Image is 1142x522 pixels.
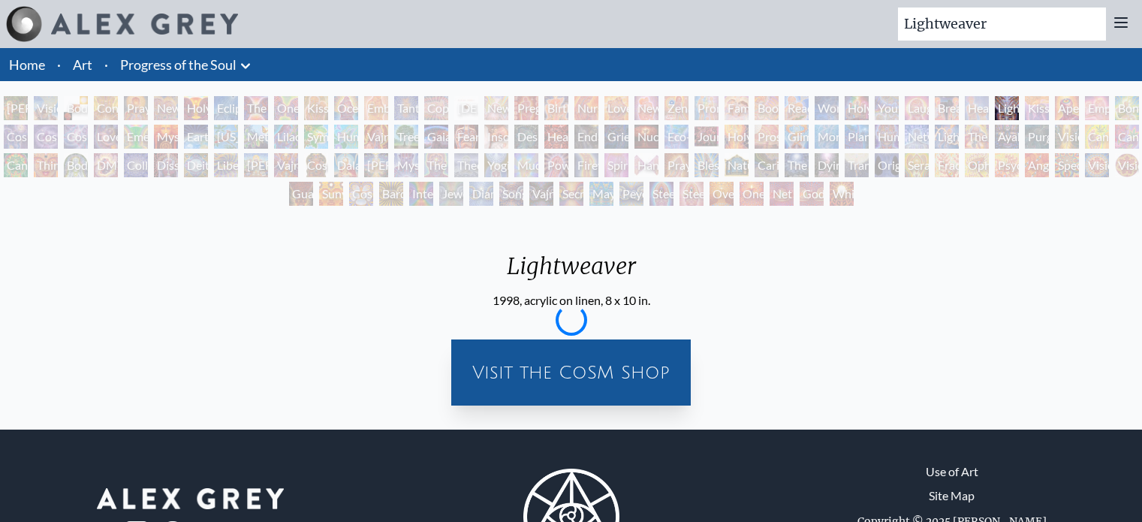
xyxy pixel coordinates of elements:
div: Transfiguration [845,153,869,177]
div: Human Geometry [875,125,899,149]
div: Nature of Mind [725,153,749,177]
div: Embracing [364,96,388,120]
div: Mudra [514,153,538,177]
div: Ayahuasca Visitation [995,125,1019,149]
div: Lightweaver [493,252,650,291]
div: Holy Fire [725,125,749,149]
div: Birth [544,96,568,120]
div: Contemplation [94,96,118,120]
div: Diamond Being [469,182,493,206]
div: 1998, acrylic on linen, 8 x 10 in. [493,291,650,309]
div: Dissectional Art for Tool's Lateralus CD [154,153,178,177]
div: Caring [755,153,779,177]
div: Headache [544,125,568,149]
div: Promise [695,96,719,120]
input: Search [898,8,1106,41]
div: Copulating [424,96,448,120]
div: Love is a Cosmic Force [94,125,118,149]
div: Secret Writing Being [559,182,583,206]
div: Eco-Atlas [664,125,689,149]
div: Cannabis Mudra [1085,125,1109,149]
div: Dying [815,153,839,177]
div: Steeplehead 1 [649,182,673,206]
div: Ophanic Eyelash [965,153,989,177]
div: Kissing [304,96,328,120]
div: Wonder [815,96,839,120]
div: Seraphic Transport Docking on the Third Eye [905,153,929,177]
div: Gaia [424,125,448,149]
div: Ocean of Love Bliss [334,96,358,120]
a: Visit the CoSM Shop [460,349,682,397]
div: Sunyata [319,182,343,206]
div: Visionary Origin of Language [34,96,58,120]
div: Fractal Eyes [935,153,959,177]
div: Newborn [484,96,508,120]
div: Journey of the Wounded Healer [695,125,719,149]
div: Lilacs [274,125,298,149]
div: [PERSON_NAME] [364,153,388,177]
div: New Man New Woman [154,96,178,120]
div: Body/Mind as a Vibratory Field of Energy [64,153,88,177]
div: Oversoul [710,182,734,206]
div: Vajra Guru [274,153,298,177]
div: [DEMOGRAPHIC_DATA] Embryo [454,96,478,120]
div: Tantra [394,96,418,120]
div: Cosmic Elf [349,182,373,206]
li: · [98,48,114,81]
div: Reading [785,96,809,120]
div: Tree & Person [394,125,418,149]
div: Vision Crystal [1085,153,1109,177]
div: Lightweaver [995,96,1019,120]
div: The Kiss [244,96,268,120]
div: Jewel Being [439,182,463,206]
a: Site Map [929,487,975,505]
div: Hands that See [634,153,658,177]
div: Blessing Hand [695,153,719,177]
div: Godself [800,182,824,206]
div: Fear [454,125,478,149]
div: Theologue [454,153,478,177]
a: Progress of the Soul [120,54,237,75]
div: White Light [830,182,854,206]
div: Symbiosis: Gall Wasp & Oak Tree [304,125,328,149]
div: Vajra Being [529,182,553,206]
li: · [51,48,67,81]
div: Family [725,96,749,120]
div: [PERSON_NAME] & Eve [4,96,28,120]
div: Spectral Lotus [1055,153,1079,177]
div: Pregnancy [514,96,538,120]
a: Art [73,54,92,75]
div: Power to the Peaceful [544,153,568,177]
div: Liberation Through Seeing [214,153,238,177]
div: Cosmic [DEMOGRAPHIC_DATA] [304,153,328,177]
div: Lightworker [935,125,959,149]
div: Bardo Being [379,182,403,206]
div: The Shulgins and their Alchemical Angels [965,125,989,149]
div: Despair [514,125,538,149]
div: Net of Being [770,182,794,206]
div: Glimpsing the Empyrean [785,125,809,149]
div: Purging [1025,125,1049,149]
div: Aperture [1055,96,1079,120]
div: Metamorphosis [244,125,268,149]
div: Vision Crystal Tondo [1115,153,1139,177]
div: [PERSON_NAME] [244,153,268,177]
div: Grieving [604,125,628,149]
div: Vision Tree [1055,125,1079,149]
div: Vajra Horse [364,125,388,149]
div: Zena Lotus [664,96,689,120]
div: Love Circuit [604,96,628,120]
div: Collective Vision [124,153,148,177]
div: The Soul Finds It's Way [785,153,809,177]
div: Deities & Demons Drinking from the Milky Pool [184,153,208,177]
div: Planetary Prayers [845,125,869,149]
div: Holy Grail [184,96,208,120]
div: Third Eye Tears of Joy [34,153,58,177]
div: Guardian of Infinite Vision [289,182,313,206]
a: Use of Art [926,463,978,481]
div: Mysteriosa 2 [154,125,178,149]
div: The Seer [424,153,448,177]
div: Steeplehead 2 [679,182,704,206]
div: Emerald Grail [124,125,148,149]
div: Firewalking [574,153,598,177]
